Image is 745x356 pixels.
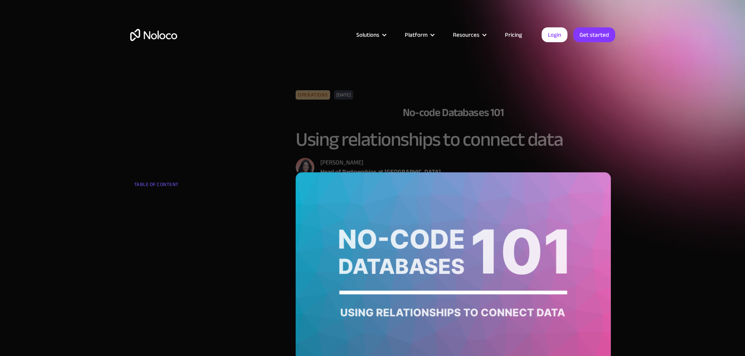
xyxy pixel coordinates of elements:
[495,30,532,40] a: Pricing
[405,30,427,40] div: Platform
[334,90,353,100] div: [DATE]
[403,106,504,129] a: No-code Databases 101
[320,158,441,167] div: [PERSON_NAME]
[130,29,177,41] a: home
[296,129,611,150] h1: Using relationships to connect data
[453,30,479,40] div: Resources
[573,27,615,42] a: Get started
[403,106,504,120] h2: No-code Databases 101
[320,167,441,177] div: Head of Partnerships at [GEOGRAPHIC_DATA]
[356,30,379,40] div: Solutions
[542,27,567,42] a: Login
[346,30,395,40] div: Solutions
[134,179,229,194] div: TABLE OF CONTENT
[296,90,330,100] div: Operations
[443,30,495,40] div: Resources
[395,30,443,40] div: Platform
